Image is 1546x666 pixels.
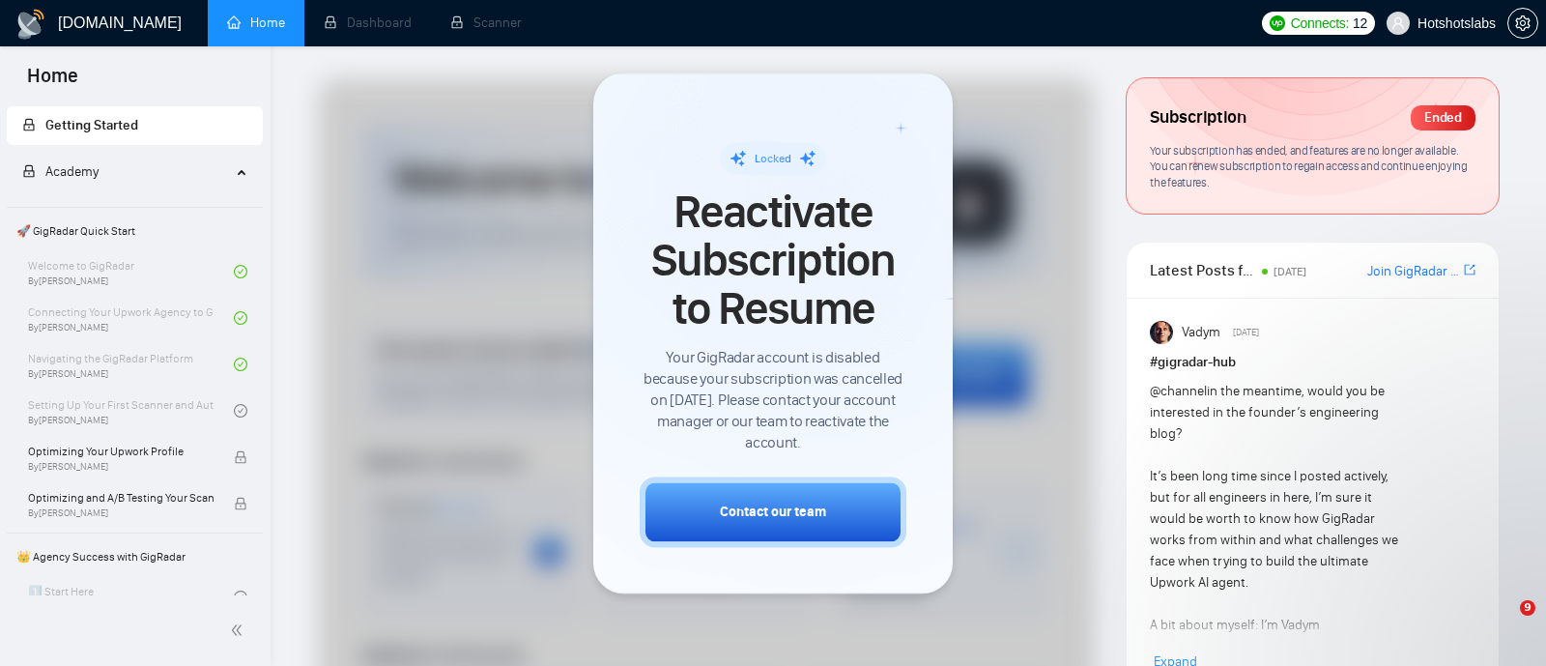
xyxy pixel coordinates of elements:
a: export [1464,261,1475,279]
span: Vadym [1182,322,1220,343]
span: user [1391,16,1405,30]
span: Locked [755,152,791,165]
span: export [1464,262,1475,277]
img: Vadym [1150,321,1173,344]
span: 9 [1520,600,1535,616]
span: check-circle [234,311,247,325]
span: lock [234,450,247,464]
span: check-circle [234,265,247,278]
span: Optimizing Your Upwork Profile [28,442,214,461]
span: 12 [1353,13,1367,34]
button: Contact our team [640,477,906,547]
span: Latest Posts from the GigRadar Community [1150,258,1255,282]
a: setting [1507,15,1538,31]
span: Getting Started [45,117,138,133]
span: double-left [230,621,249,640]
span: lock [234,497,247,510]
div: Ended [1411,105,1475,130]
span: lock [22,164,36,178]
span: By [PERSON_NAME] [28,507,214,519]
span: Connects: [1291,13,1349,34]
span: Your subscription has ended, and features are no longer available. You can renew subscription to ... [1150,143,1468,189]
span: setting [1508,15,1537,31]
span: Subscription [1150,101,1245,134]
span: Home [12,62,94,102]
span: check-circle [234,591,247,604]
span: By [PERSON_NAME] [28,461,214,473]
span: 🚀 GigRadar Quick Start [9,212,261,250]
span: lock [22,118,36,131]
img: logo [15,9,46,40]
span: Your GigRadar account is disabled because your subscription was cancelled on [DATE]. Please conta... [640,347,906,453]
span: @channel [1150,383,1207,399]
a: Join GigRadar Slack Community [1367,261,1460,282]
span: 👑 Agency Success with GigRadar [9,537,261,576]
a: homeHome [227,14,285,31]
h1: # gigradar-hub [1150,352,1475,373]
span: Academy [22,163,99,180]
span: Reactivate Subscription to Resume [640,188,906,333]
div: Contact our team [720,502,826,522]
span: Academy [45,163,99,180]
span: [DATE] [1274,265,1306,278]
li: Getting Started [7,106,263,145]
iframe: Intercom live chat [1480,600,1527,647]
button: setting [1507,8,1538,39]
span: check-circle [234,404,247,418]
img: upwork-logo.png [1270,15,1285,31]
span: check-circle [234,358,247,371]
span: Optimizing and A/B Testing Your Scanner for Better Results [28,488,214,507]
span: [DATE] [1233,324,1259,341]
